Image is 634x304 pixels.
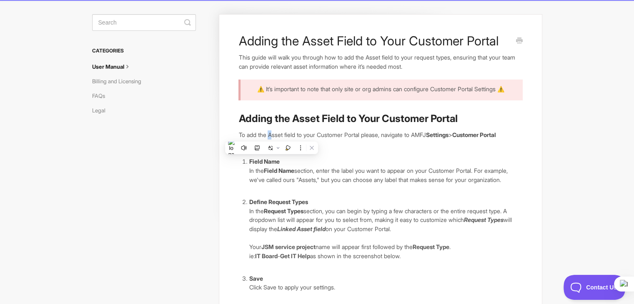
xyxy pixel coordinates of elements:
[92,14,196,31] input: Search
[516,37,523,46] a: Print this Article
[249,166,522,184] p: In the section, enter the label you want to appear on your Customer Portal. For example, we've ca...
[249,242,522,252] p: Your name will appear first followed by the .
[263,167,294,174] strong: Field Name
[92,89,111,102] a: FAQs
[255,252,277,259] b: IT Board
[263,207,303,214] strong: Request Types
[249,158,279,165] strong: Field Name
[261,243,315,250] b: JSM service project
[238,53,522,71] p: This guide will walk you through how to add the Asset field to your request types, ensuring that ...
[249,283,522,292] p: Click Save to apply your settings.
[412,243,449,250] b: Request Type
[426,131,448,138] strong: Settings
[238,112,522,125] h2: Adding the Asset Field to Your Customer Portal
[92,60,138,73] a: User Manual
[92,75,148,88] a: Billing and Licensing
[452,131,496,138] strong: Customer Portal
[238,130,522,140] p: To add the Asset field to your Customer Portal please, navigate to AMFJ >
[464,216,503,223] i: Request Types
[249,275,263,282] strong: Save
[249,207,522,234] p: In the section, you can begin by typing a few characters or the entire request type. A dropdown l...
[249,252,522,261] p: ie: - as shown in the screenshot below.
[564,275,626,300] iframe: Toggle Customer Support
[238,33,510,48] h1: Adding the Asset Field to Your Customer Portal
[249,198,308,205] strong: Define Request Types
[280,252,310,259] b: Get IT Help
[92,43,196,58] h3: Categories
[249,85,512,94] p: ⚠️ It’s important to note that only site or org admins can configure Customer Portal Settings ⚠️
[92,104,112,117] a: Legal
[277,225,325,232] i: Linked Asset field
